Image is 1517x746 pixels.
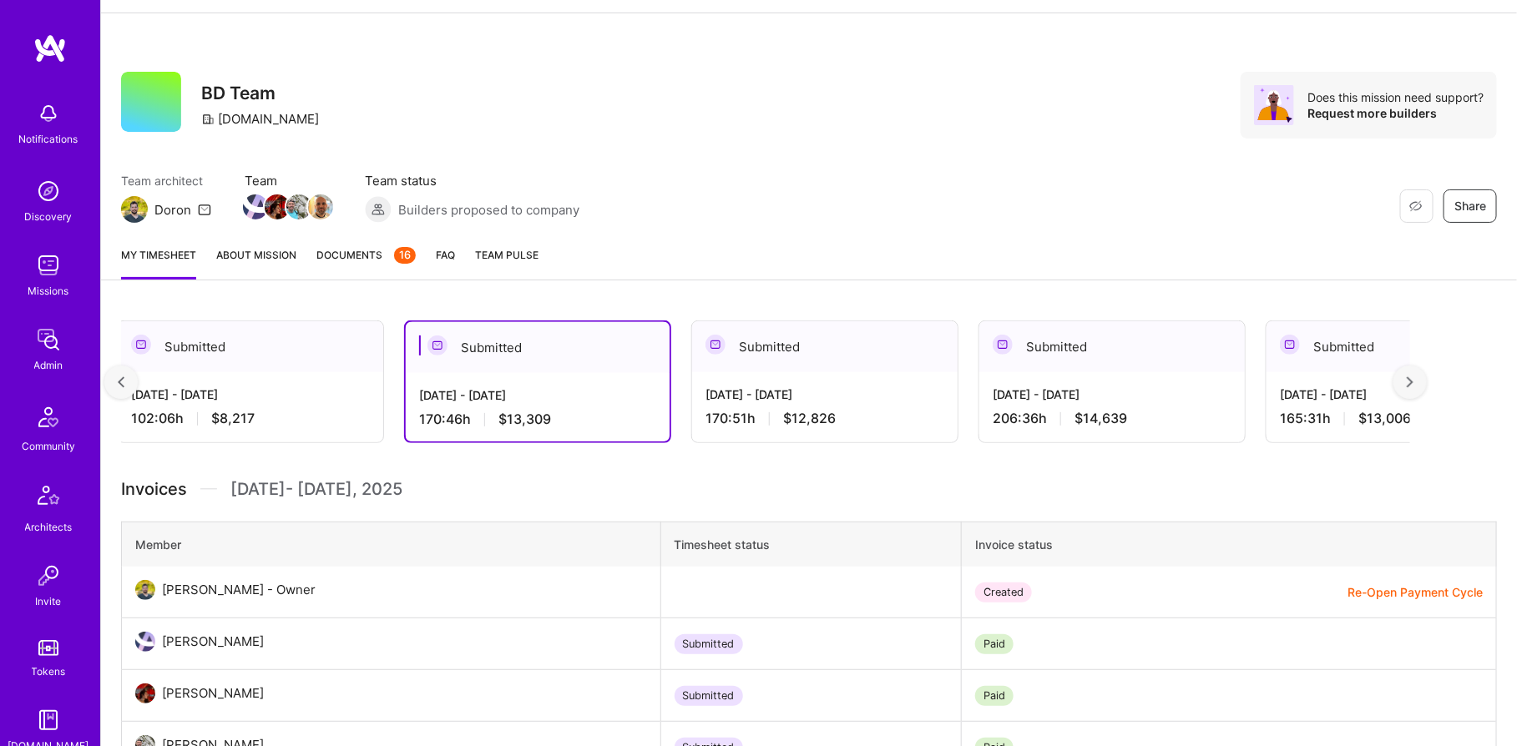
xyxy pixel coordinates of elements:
[993,335,1013,355] img: Submitted
[975,582,1032,602] div: Created
[705,386,944,403] div: [DATE] - [DATE]
[198,203,211,216] i: icon Mail
[975,634,1014,654] div: Paid
[201,83,327,103] h3: BD Team
[498,411,551,428] span: $13,309
[135,580,155,600] img: User Avatar
[398,201,579,219] span: Builders proposed to company
[1358,410,1411,427] span: $13,006
[692,321,958,372] div: Submitted
[1254,85,1294,125] img: Avatar
[28,397,68,437] img: Community
[427,335,448,355] img: Submitted
[1409,199,1423,213] i: icon EyeClosed
[131,386,370,403] div: [DATE] - [DATE]
[660,522,962,567] th: Timesheet status
[121,172,211,189] span: Team architect
[993,410,1231,427] div: 206:36 h
[394,247,416,264] div: 16
[1444,189,1497,223] button: Share
[436,246,455,280] a: FAQ
[38,640,58,656] img: tokens
[201,113,215,126] i: icon CompanyGray
[1348,583,1483,601] button: Re-Open Payment Cycle
[365,196,392,223] img: Builders proposed to company
[1307,89,1484,105] div: Does this mission need support?
[122,522,661,567] th: Member
[22,437,75,455] div: Community
[1280,335,1300,355] img: Submitted
[675,634,743,654] div: Submitted
[266,193,288,221] a: Team Member Avatar
[288,193,310,221] a: Team Member Avatar
[705,410,944,427] div: 170:51 h
[783,410,836,427] span: $12,826
[121,246,196,280] a: My timesheet
[25,208,73,225] div: Discovery
[975,686,1014,706] div: Paid
[135,632,155,652] img: User Avatar
[245,193,266,221] a: Team Member Avatar
[201,110,319,128] div: [DOMAIN_NAME]
[705,335,726,355] img: Submitted
[1307,105,1484,121] div: Request more builders
[316,246,416,264] span: Documents
[28,282,69,300] div: Missions
[475,246,539,280] a: Team Pulse
[28,478,68,518] img: Architects
[131,335,151,355] img: Submitted
[32,174,65,208] img: discovery
[216,246,296,280] a: About Mission
[419,386,656,404] div: [DATE] - [DATE]
[34,356,63,374] div: Admin
[993,386,1231,403] div: [DATE] - [DATE]
[1075,410,1127,427] span: $14,639
[243,194,268,219] img: Team Member Avatar
[19,130,78,148] div: Notifications
[419,411,656,428] div: 170:46 h
[131,410,370,427] div: 102:06 h
[245,172,331,189] span: Team
[316,246,416,280] a: Documents16
[32,323,65,356] img: admin teamwork
[308,194,333,219] img: Team Member Avatar
[25,518,73,536] div: Architects
[1407,376,1413,388] img: right
[962,522,1497,567] th: Invoice status
[121,476,187,502] span: Invoices
[33,33,67,63] img: logo
[979,321,1245,372] div: Submitted
[200,476,217,502] img: Divider
[310,193,331,221] a: Team Member Avatar
[1454,198,1486,214] span: Share
[265,194,290,219] img: Team Member Avatar
[36,592,62,610] div: Invite
[162,632,264,652] div: [PERSON_NAME]
[162,683,264,703] div: [PERSON_NAME]
[32,559,65,592] img: Invite
[286,194,311,219] img: Team Member Avatar
[154,201,191,219] div: Doron
[32,663,66,680] div: Tokens
[32,249,65,282] img: teamwork
[121,196,148,223] img: Team Architect
[32,703,65,737] img: guide book
[475,249,539,261] span: Team Pulse
[135,683,155,703] img: User Avatar
[406,322,670,373] div: Submitted
[365,172,579,189] span: Team status
[32,97,65,130] img: bell
[162,580,316,600] div: [PERSON_NAME] - Owner
[230,476,402,502] span: [DATE] - [DATE] , 2025
[118,376,124,388] img: left
[118,321,383,372] div: Submitted
[675,686,743,706] div: Submitted
[211,410,255,427] span: $8,217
